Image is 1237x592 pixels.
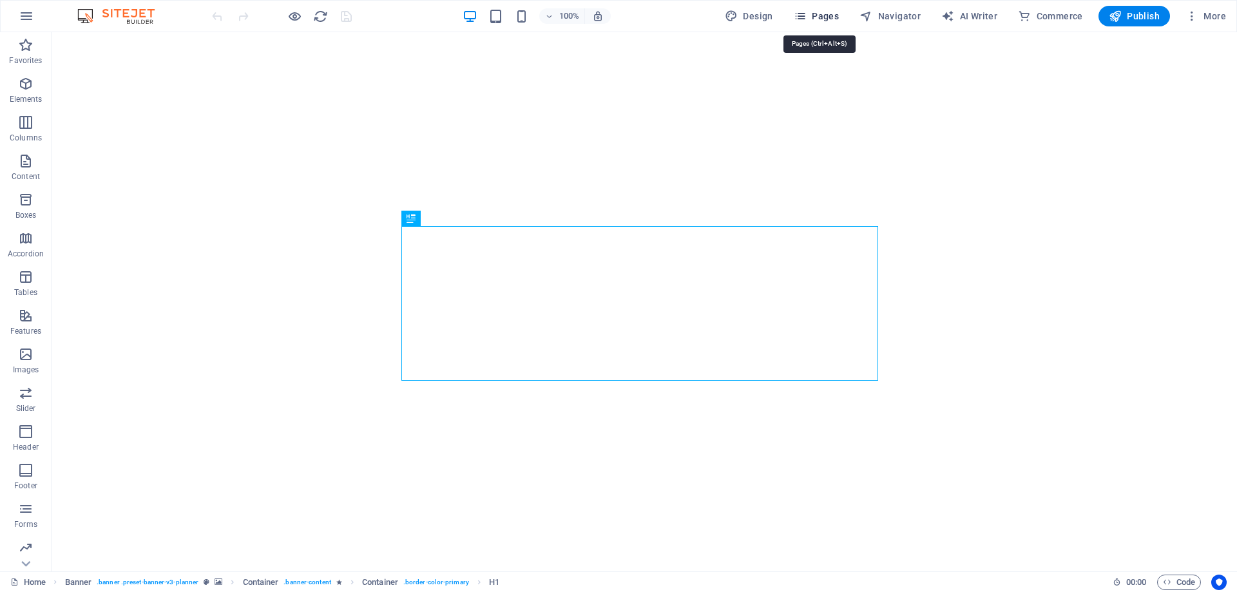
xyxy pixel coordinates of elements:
h6: Session time [1113,575,1147,590]
span: Click to select. Double-click to edit [362,575,398,590]
h6: 100% [559,8,579,24]
span: Click to select. Double-click to edit [243,575,279,590]
button: More [1180,6,1231,26]
button: Click here to leave preview mode and continue editing [287,8,302,24]
span: Code [1163,575,1195,590]
span: Click to select. Double-click to edit [489,575,499,590]
span: : [1135,577,1137,587]
p: Elements [10,94,43,104]
p: Accordion [8,249,44,259]
p: Favorites [9,55,42,66]
div: Design (Ctrl+Alt+Y) [720,6,778,26]
span: . border-color-primary [403,575,469,590]
span: AI Writer [941,10,997,23]
p: Forms [14,519,37,530]
nav: breadcrumb [65,575,500,590]
span: Publish [1109,10,1160,23]
span: Navigator [859,10,921,23]
p: Tables [14,287,37,298]
i: This element is a customizable preset [204,578,209,586]
i: Reload page [313,9,328,24]
span: Click to select. Double-click to edit [65,575,92,590]
button: Navigator [854,6,926,26]
i: Element contains an animation [336,578,342,586]
button: Usercentrics [1211,575,1227,590]
span: Design [725,10,773,23]
p: Features [10,326,41,336]
span: Commerce [1018,10,1083,23]
p: Header [13,442,39,452]
button: reload [312,8,328,24]
span: . banner .preset-banner-v3-planner [97,575,198,590]
p: Images [13,365,39,375]
span: 00 00 [1126,575,1146,590]
span: Pages [794,10,839,23]
p: Content [12,171,40,182]
button: Commerce [1013,6,1088,26]
img: Editor Logo [74,8,171,24]
button: Pages [789,6,844,26]
p: Columns [10,133,42,143]
button: 100% [539,8,585,24]
button: AI Writer [936,6,1002,26]
button: Design [720,6,778,26]
button: Publish [1098,6,1170,26]
span: More [1185,10,1226,23]
button: Code [1157,575,1201,590]
i: On resize automatically adjust zoom level to fit chosen device. [592,10,604,22]
p: Boxes [15,210,37,220]
span: . banner-content [283,575,331,590]
a: Click to cancel selection. Double-click to open Pages [10,575,46,590]
i: This element contains a background [215,578,222,586]
p: Footer [14,481,37,491]
p: Slider [16,403,36,414]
